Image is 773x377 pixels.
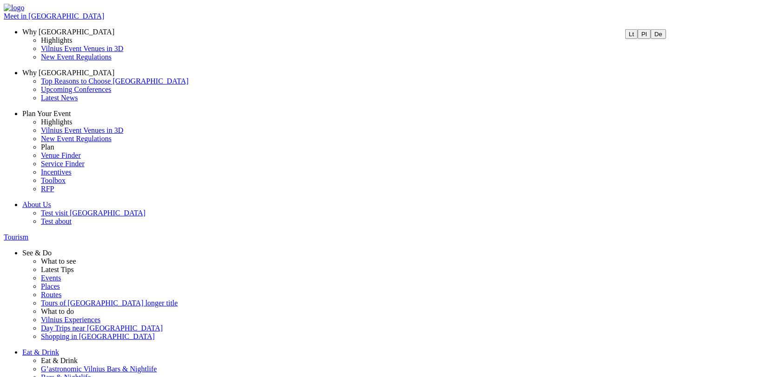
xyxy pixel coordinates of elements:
[41,53,112,61] span: New Event Regulations
[22,348,59,356] span: Eat & Drink
[41,324,163,332] span: Day Trips near [GEOGRAPHIC_DATA]
[41,299,769,307] a: Tours of [GEOGRAPHIC_DATA] longer title
[4,233,769,241] a: Tourism
[41,94,769,102] a: Latest News
[41,45,769,53] a: Vilnius Event Venues in 3D
[41,85,769,94] a: Upcoming Conferences
[41,282,769,291] a: Places
[41,126,123,134] span: Vilnius Event Venues in 3D
[22,28,114,36] span: Why [GEOGRAPHIC_DATA]
[41,291,769,299] a: Routes
[41,160,769,168] a: Service Finder
[41,316,100,324] span: Vilnius Experiences
[41,77,769,85] a: Top Reasons to Choose [GEOGRAPHIC_DATA]
[41,185,769,193] a: RFP
[22,348,769,357] a: Eat & Drink
[4,12,769,20] a: Meet in [GEOGRAPHIC_DATA]
[41,176,769,185] a: Toolbox
[41,274,61,282] span: Events
[41,217,769,226] a: Test about
[41,151,769,160] a: Venue Finder
[22,249,52,257] span: See & Do
[41,209,769,217] a: Test visit [GEOGRAPHIC_DATA]
[41,135,769,143] a: New Event Regulations
[22,69,114,77] span: Why [GEOGRAPHIC_DATA]
[41,36,73,44] span: Highlights
[41,160,85,168] span: Service Finder
[41,118,73,126] span: Highlights
[41,365,769,373] a: G’astronomic Vilnius Bars & Nightlife
[4,12,104,20] span: Meet in [GEOGRAPHIC_DATA]
[638,29,651,39] button: Pl
[651,29,666,39] button: De
[41,324,769,332] a: Day Trips near [GEOGRAPHIC_DATA]
[41,126,769,135] a: Vilnius Event Venues in 3D
[41,282,60,290] span: Places
[41,168,72,176] span: Incentives
[41,274,769,282] a: Events
[41,168,769,176] a: Incentives
[41,257,76,265] span: What to see
[41,185,54,193] span: RFP
[41,135,112,143] span: New Event Regulations
[41,45,123,52] span: Vilnius Event Venues in 3D
[41,332,155,340] span: Shopping in [GEOGRAPHIC_DATA]
[41,143,54,151] span: Plan
[22,110,71,117] span: Plan Your Event
[4,233,28,241] span: Tourism
[22,201,769,209] a: About Us
[625,29,638,39] button: Lt
[41,332,769,341] a: Shopping in [GEOGRAPHIC_DATA]
[41,365,157,373] span: G’astronomic Vilnius Bars & Nightlife
[41,316,769,324] a: Vilnius Experiences
[41,266,74,273] span: Latest Tips
[41,53,769,61] a: New Event Regulations
[4,4,24,12] img: logo
[41,151,81,159] span: Venue Finder
[22,201,51,208] span: About Us
[41,307,74,315] span: What to do
[41,299,178,307] span: Tours of [GEOGRAPHIC_DATA] longer title
[41,357,78,364] span: Eat & Drink
[41,291,61,299] span: Routes
[41,176,66,184] span: Toolbox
